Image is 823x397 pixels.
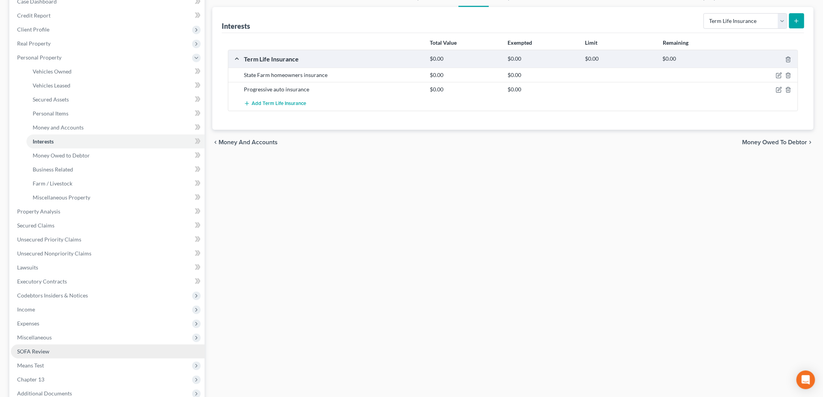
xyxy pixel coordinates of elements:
[17,250,91,257] span: Unsecured Nonpriority Claims
[11,275,205,289] a: Executory Contracts
[33,68,72,75] span: Vehicles Owned
[26,191,205,205] a: Miscellaneous Property
[11,219,205,233] a: Secured Claims
[33,138,54,145] span: Interests
[33,124,84,131] span: Money and Accounts
[426,55,504,63] div: $0.00
[426,71,504,79] div: $0.00
[585,39,598,46] strong: Limit
[797,371,815,389] div: Open Intercom Messenger
[26,107,205,121] a: Personal Items
[11,261,205,275] a: Lawsuits
[33,166,73,173] span: Business Related
[26,163,205,177] a: Business Related
[426,86,504,93] div: $0.00
[26,177,205,191] a: Farm / Livestock
[807,139,814,145] i: chevron_right
[33,194,90,201] span: Miscellaneous Property
[26,65,205,79] a: Vehicles Owned
[26,121,205,135] a: Money and Accounts
[659,55,736,63] div: $0.00
[430,39,457,46] strong: Total Value
[33,96,69,103] span: Secured Assets
[222,21,250,31] div: Interests
[26,79,205,93] a: Vehicles Leased
[17,40,51,47] span: Real Property
[504,86,581,93] div: $0.00
[17,334,52,341] span: Miscellaneous
[742,139,807,145] span: Money Owed to Debtor
[17,26,49,33] span: Client Profile
[17,306,35,313] span: Income
[240,71,426,79] div: State Farm homeowners insurance
[17,390,72,397] span: Additional Documents
[17,292,88,299] span: Codebtors Insiders & Notices
[504,71,581,79] div: $0.00
[508,39,532,46] strong: Exempted
[17,54,61,61] span: Personal Property
[17,12,51,19] span: Credit Report
[581,55,659,63] div: $0.00
[26,135,205,149] a: Interests
[17,320,39,327] span: Expenses
[663,39,688,46] strong: Remaining
[26,149,205,163] a: Money Owed to Debtor
[17,222,54,229] span: Secured Claims
[11,9,205,23] a: Credit Report
[17,376,44,383] span: Chapter 13
[17,236,81,243] span: Unsecured Priority Claims
[244,96,306,111] button: Add Term Life Insurance
[26,93,205,107] a: Secured Assets
[33,82,70,89] span: Vehicles Leased
[212,139,278,145] button: chevron_left Money and Accounts
[17,208,60,215] span: Property Analysis
[11,345,205,359] a: SOFA Review
[11,205,205,219] a: Property Analysis
[11,247,205,261] a: Unsecured Nonpriority Claims
[504,55,581,63] div: $0.00
[240,86,426,93] div: Progressive auto insurance
[17,362,44,369] span: Means Test
[212,139,219,145] i: chevron_left
[17,264,38,271] span: Lawsuits
[17,278,67,285] span: Executory Contracts
[11,233,205,247] a: Unsecured Priority Claims
[240,55,426,63] div: Term Life Insurance
[742,139,814,145] button: Money Owed to Debtor chevron_right
[219,139,278,145] span: Money and Accounts
[33,180,72,187] span: Farm / Livestock
[252,101,306,107] span: Add Term Life Insurance
[33,152,90,159] span: Money Owed to Debtor
[17,348,49,355] span: SOFA Review
[33,110,68,117] span: Personal Items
